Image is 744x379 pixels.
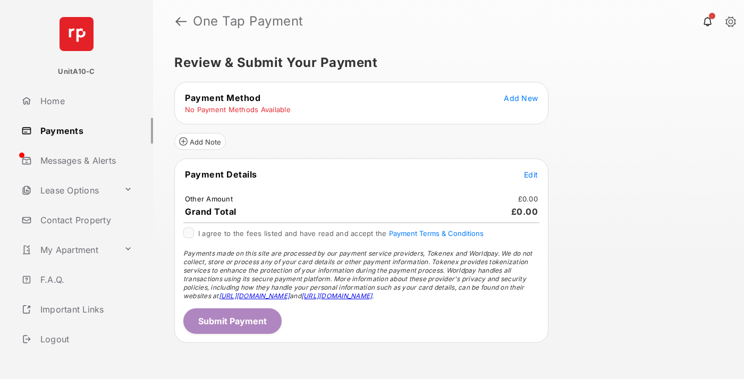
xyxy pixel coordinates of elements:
[17,297,137,322] a: Important Links
[17,267,153,292] a: F.A.Q.
[17,88,153,114] a: Home
[60,17,94,51] img: svg+xml;base64,PHN2ZyB4bWxucz0iaHR0cDovL3d3dy53My5vcmcvMjAwMC9zdmciIHdpZHRoPSI2NCIgaGVpZ2h0PSI2NC...
[17,118,153,144] a: Payments
[184,194,233,204] td: Other Amount
[504,94,538,103] span: Add New
[183,249,532,300] span: Payments made on this site are processed by our payment service providers, Tokenex and Worldpay. ...
[518,194,538,204] td: £0.00
[198,229,484,238] span: I agree to the fees listed and have read and accept the
[174,133,226,150] button: Add Note
[511,206,538,217] span: £0.00
[185,206,236,217] span: Grand Total
[524,170,538,179] span: Edit
[301,292,372,300] a: [URL][DOMAIN_NAME]
[17,326,153,352] a: Logout
[219,292,290,300] a: [URL][DOMAIN_NAME]
[185,92,260,103] span: Payment Method
[17,237,120,263] a: My Apartment
[17,148,153,173] a: Messages & Alerts
[183,308,282,334] button: Submit Payment
[389,229,484,238] button: I agree to the fees listed and have read and accept the
[193,15,303,28] strong: One Tap Payment
[17,207,153,233] a: Contact Property
[524,169,538,180] button: Edit
[185,169,257,180] span: Payment Details
[184,105,291,114] td: No Payment Methods Available
[17,178,120,203] a: Lease Options
[58,66,95,77] p: UnitA10-C
[174,56,714,69] h5: Review & Submit Your Payment
[504,92,538,103] button: Add New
